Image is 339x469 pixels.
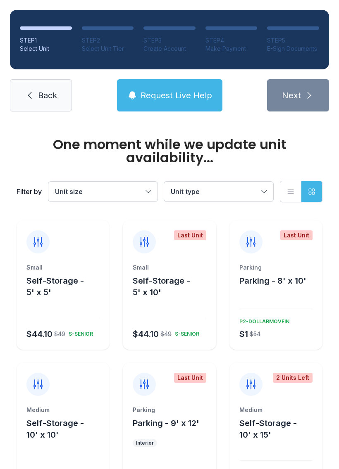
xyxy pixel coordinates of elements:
div: Parking [239,263,313,272]
div: Small [26,263,100,272]
span: Self-Storage - 10' x 10' [26,418,84,440]
div: STEP 3 [143,36,196,45]
span: Unit type [171,187,200,196]
div: STEP 2 [82,36,134,45]
span: Back [38,90,57,101]
div: E-Sign Documents [267,45,319,53]
div: Make Payment [205,45,258,53]
span: Unit size [55,187,83,196]
span: Self-Storage - 5' x 10' [133,276,190,297]
div: STEP 4 [205,36,258,45]
button: Unit size [48,182,158,201]
div: $44.10 [26,328,53,340]
div: STEP 1 [20,36,72,45]
div: One moment while we update unit availability... [17,138,322,164]
button: Unit type [164,182,273,201]
button: Self-Storage - 5' x 10' [133,275,212,298]
div: Interior [136,440,154,446]
span: Parking - 9' x 12' [133,418,199,428]
div: Select Unit Tier [82,45,134,53]
div: Last Unit [174,230,206,240]
div: P2-DOLLARMOVEIN [236,315,289,325]
div: Small [133,263,206,272]
div: Parking [133,406,206,414]
button: Self-Storage - 10' x 15' [239,417,319,441]
div: Medium [239,406,313,414]
span: Request Live Help [141,90,212,101]
div: $1 [239,328,248,340]
span: Self-Storage - 5' x 5' [26,276,84,297]
button: Self-Storage - 10' x 10' [26,417,106,441]
div: S-SENIOR [65,327,93,337]
button: Parking - 9' x 12' [133,417,199,429]
span: Self-Storage - 10' x 15' [239,418,297,440]
div: $44.10 [133,328,159,340]
div: Last Unit [174,373,206,383]
span: Next [282,90,301,101]
div: Select Unit [20,45,72,53]
div: $49 [160,330,172,338]
div: Create Account [143,45,196,53]
div: STEP 5 [267,36,319,45]
div: Filter by [17,187,42,197]
div: $54 [250,330,260,338]
button: Parking - 8' x 10' [239,275,306,287]
button: Self-Storage - 5' x 5' [26,275,106,298]
div: Medium [26,406,100,414]
span: Parking - 8' x 10' [239,276,306,286]
div: Last Unit [280,230,313,240]
div: S-SENIOR [172,327,199,337]
div: 2 Units Left [273,373,313,383]
div: $49 [54,330,65,338]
